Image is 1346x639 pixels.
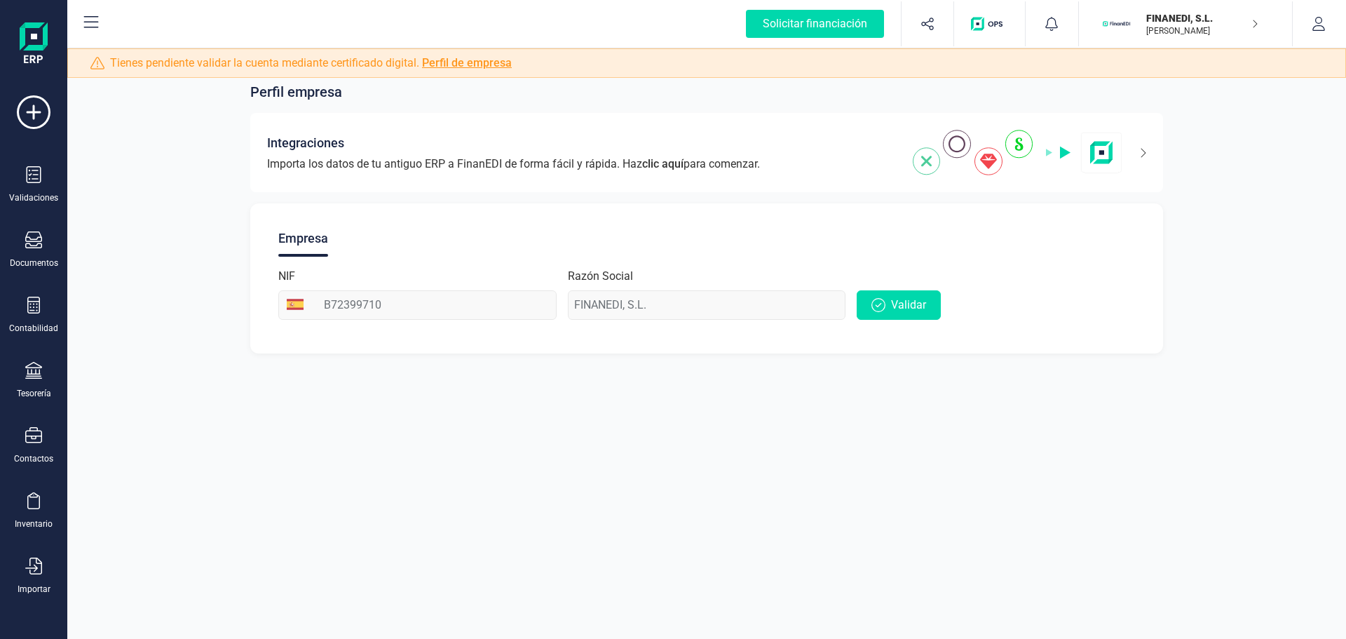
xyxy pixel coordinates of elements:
[1146,11,1258,25] p: FINANEDI, S.L.
[20,22,48,67] img: Logo Finanedi
[971,17,1008,31] img: Logo de OPS
[913,130,1122,175] img: integrations-img
[15,518,53,530] div: Inventario
[891,297,926,314] span: Validar
[729,1,901,46] button: Solicitar financiación
[9,323,58,334] div: Contabilidad
[10,257,58,269] div: Documentos
[9,192,58,203] div: Validaciones
[17,388,51,399] div: Tesorería
[642,157,684,170] span: clic aquí
[857,290,941,320] button: Validar
[1146,25,1258,36] p: [PERSON_NAME]
[110,55,512,72] span: Tienes pendiente validar la cuenta mediante certificado digital.
[250,82,342,102] span: Perfil empresa
[18,584,50,595] div: Importar
[1096,1,1275,46] button: FIFINANEDI, S.L.[PERSON_NAME]
[14,453,53,464] div: Contactos
[267,156,760,173] span: Importa los datos de tu antiguo ERP a FinanEDI de forma fácil y rápida. Haz para comenzar.
[278,220,328,257] div: Empresa
[422,56,512,69] a: Perfil de empresa
[568,268,633,285] label: Razón Social
[267,133,344,153] span: Integraciones
[1101,8,1132,39] img: FI
[963,1,1017,46] button: Logo de OPS
[746,10,884,38] div: Solicitar financiación
[278,268,295,285] label: NIF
